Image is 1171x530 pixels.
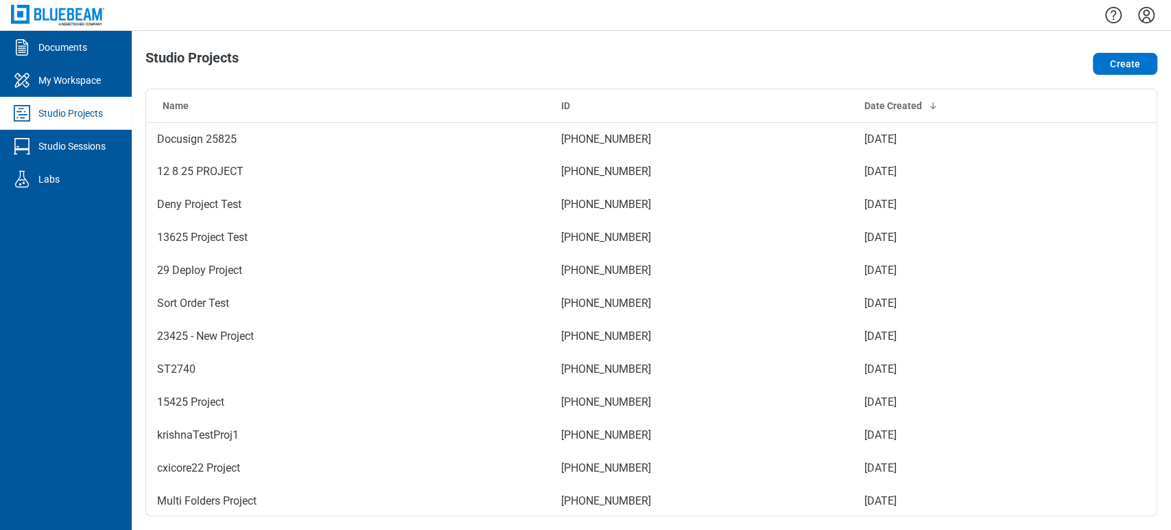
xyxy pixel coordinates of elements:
td: [DATE] [853,353,1056,386]
td: [DATE] [853,254,1056,287]
td: [PHONE_NUMBER] [550,452,853,485]
td: 23425 - New Project [146,320,550,353]
td: [DATE] [853,452,1056,485]
td: krishnaTestProj1 [146,419,550,452]
td: 13625 Project Test [146,221,550,254]
td: [PHONE_NUMBER] [550,485,853,518]
svg: Studio Projects [11,102,33,124]
td: Multi Folders Project [146,485,550,518]
td: 29 Deploy Project [146,254,550,287]
h1: Studio Projects [145,50,239,72]
td: [PHONE_NUMBER] [550,320,853,353]
img: Bluebeam, Inc. [11,5,104,25]
td: [DATE] [853,320,1056,353]
td: [DATE] [853,419,1056,452]
td: cxicore22 Project [146,452,550,485]
div: Name [163,99,539,113]
td: 15425 Project [146,386,550,419]
div: Studio Sessions [38,139,106,153]
td: [PHONE_NUMBER] [550,419,853,452]
td: [DATE] [853,155,1056,188]
td: [PHONE_NUMBER] [550,188,853,221]
td: [DATE] [853,122,1056,155]
td: [PHONE_NUMBER] [550,122,853,155]
td: 12 8 25 PROJECT [146,155,550,188]
table: Studio projects table [146,89,1157,518]
svg: Studio Sessions [11,135,33,157]
td: [PHONE_NUMBER] [550,386,853,419]
td: Docusign 25825 [146,122,550,155]
div: Documents [38,41,87,54]
td: [PHONE_NUMBER] [550,221,853,254]
td: [DATE] [853,386,1056,419]
td: [DATE] [853,485,1056,518]
td: [PHONE_NUMBER] [550,353,853,386]
td: [DATE] [853,188,1056,221]
td: [PHONE_NUMBER] [550,287,853,320]
div: Labs [38,172,60,186]
div: Studio Projects [38,106,103,120]
td: [PHONE_NUMBER] [550,155,853,188]
div: ID [561,99,842,113]
td: Deny Project Test [146,188,550,221]
td: Sort Order Test [146,287,550,320]
svg: My Workspace [11,69,33,91]
td: [DATE] [853,287,1056,320]
td: ST2740 [146,353,550,386]
button: Settings [1135,3,1157,27]
svg: Labs [11,168,33,190]
div: Date Created [864,99,1045,113]
div: My Workspace [38,73,101,87]
svg: Documents [11,36,33,58]
td: [PHONE_NUMBER] [550,254,853,287]
td: [DATE] [853,221,1056,254]
button: Create [1093,53,1157,75]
